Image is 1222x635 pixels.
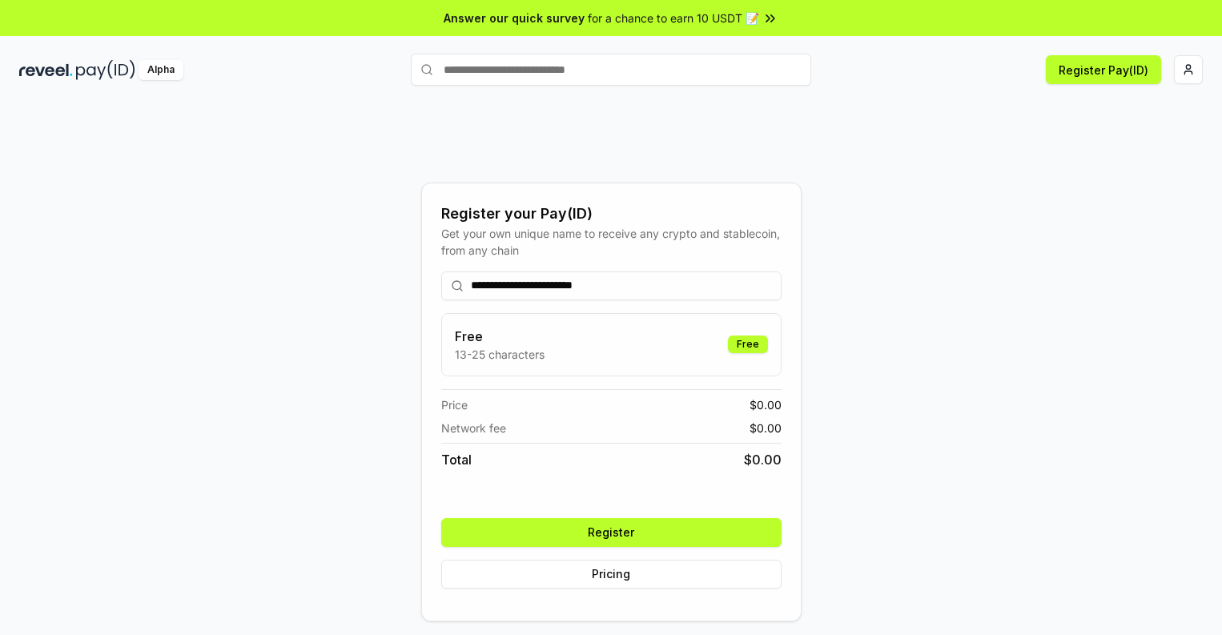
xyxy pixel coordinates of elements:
[441,396,468,413] span: Price
[1046,55,1161,84] button: Register Pay(ID)
[441,518,782,547] button: Register
[76,60,135,80] img: pay_id
[441,450,472,469] span: Total
[455,327,545,346] h3: Free
[441,203,782,225] div: Register your Pay(ID)
[441,225,782,259] div: Get your own unique name to receive any crypto and stablecoin, from any chain
[19,60,73,80] img: reveel_dark
[441,560,782,589] button: Pricing
[455,346,545,363] p: 13-25 characters
[744,450,782,469] span: $ 0.00
[444,10,585,26] span: Answer our quick survey
[588,10,759,26] span: for a chance to earn 10 USDT 📝
[750,420,782,436] span: $ 0.00
[441,420,506,436] span: Network fee
[750,396,782,413] span: $ 0.00
[139,60,183,80] div: Alpha
[728,336,768,353] div: Free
